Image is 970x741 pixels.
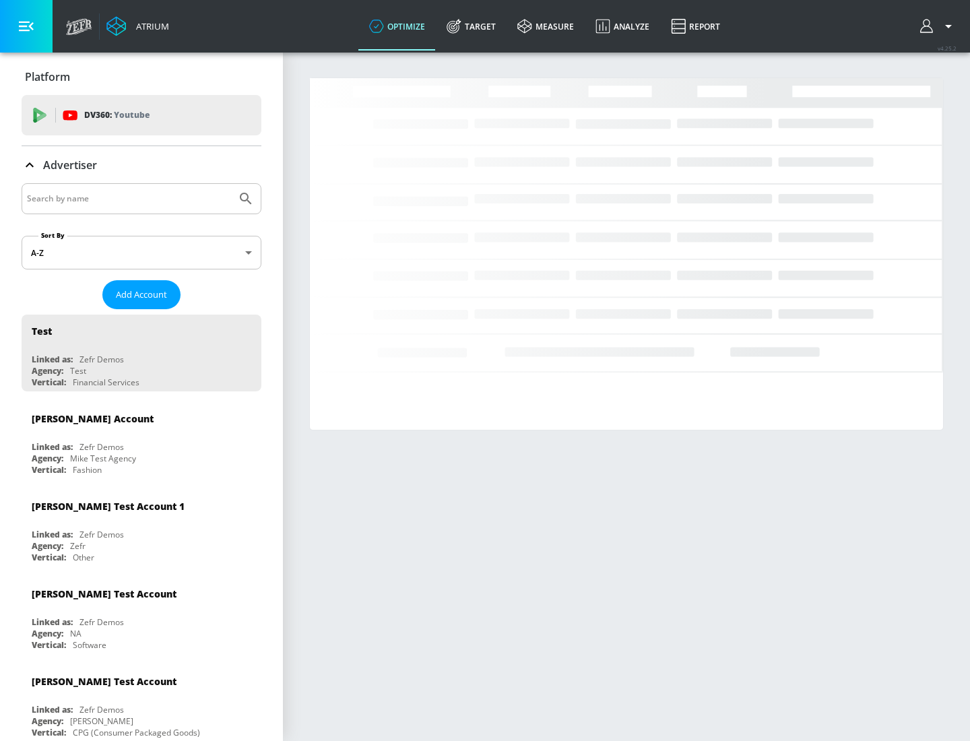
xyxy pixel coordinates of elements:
[585,2,660,51] a: Analyze
[131,20,169,32] div: Atrium
[79,704,124,715] div: Zefr Demos
[22,490,261,567] div: [PERSON_NAME] Test Account 1Linked as:Zefr DemosAgency:ZefrVertical:Other
[32,365,63,377] div: Agency:
[102,280,181,309] button: Add Account
[70,365,86,377] div: Test
[32,441,73,453] div: Linked as:
[32,325,52,337] div: Test
[32,727,66,738] div: Vertical:
[106,16,169,36] a: Atrium
[32,500,185,513] div: [PERSON_NAME] Test Account 1
[22,402,261,479] div: [PERSON_NAME] AccountLinked as:Zefr DemosAgency:Mike Test AgencyVertical:Fashion
[32,354,73,365] div: Linked as:
[660,2,731,51] a: Report
[116,287,167,302] span: Add Account
[358,2,436,51] a: optimize
[73,552,94,563] div: Other
[70,715,133,727] div: [PERSON_NAME]
[27,190,231,207] input: Search by name
[22,315,261,391] div: TestLinked as:Zefr DemosAgency:TestVertical:Financial Services
[32,628,63,639] div: Agency:
[73,639,106,651] div: Software
[79,354,124,365] div: Zefr Demos
[32,453,63,464] div: Agency:
[32,616,73,628] div: Linked as:
[32,552,66,563] div: Vertical:
[22,236,261,269] div: A-Z
[43,158,97,172] p: Advertiser
[22,577,261,654] div: [PERSON_NAME] Test AccountLinked as:Zefr DemosAgency:NAVertical:Software
[22,146,261,184] div: Advertiser
[32,377,66,388] div: Vertical:
[32,704,73,715] div: Linked as:
[73,377,139,388] div: Financial Services
[32,464,66,476] div: Vertical:
[73,727,200,738] div: CPG (Consumer Packaged Goods)
[938,44,957,52] span: v 4.25.2
[84,108,150,123] p: DV360:
[32,529,73,540] div: Linked as:
[436,2,507,51] a: Target
[79,529,124,540] div: Zefr Demos
[70,453,136,464] div: Mike Test Agency
[114,108,150,122] p: Youtube
[32,675,176,688] div: [PERSON_NAME] Test Account
[32,639,66,651] div: Vertical:
[25,69,70,84] p: Platform
[79,441,124,453] div: Zefr Demos
[32,540,63,552] div: Agency:
[70,628,82,639] div: NA
[22,58,261,96] div: Platform
[507,2,585,51] a: measure
[32,715,63,727] div: Agency:
[70,540,86,552] div: Zefr
[32,412,154,425] div: [PERSON_NAME] Account
[38,231,67,240] label: Sort By
[32,587,176,600] div: [PERSON_NAME] Test Account
[79,616,124,628] div: Zefr Demos
[22,95,261,135] div: DV360: Youtube
[73,464,102,476] div: Fashion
